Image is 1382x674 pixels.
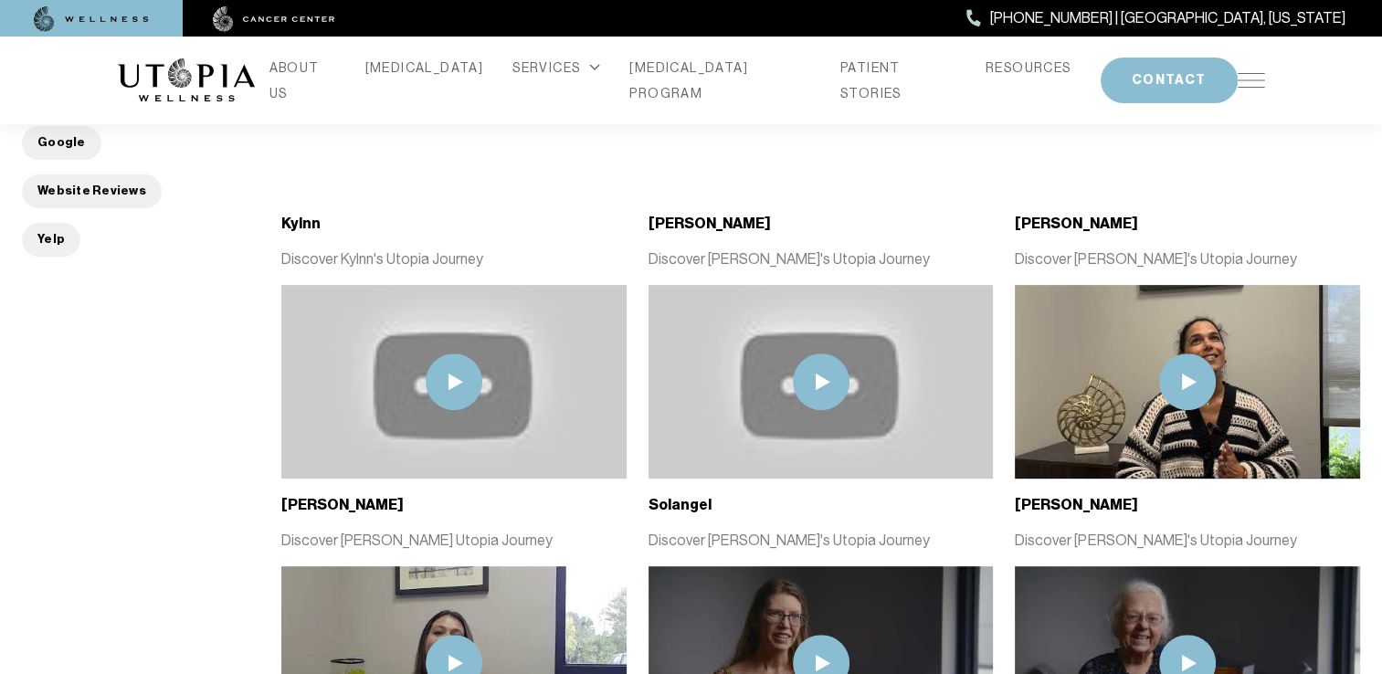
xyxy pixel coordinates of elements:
img: play icon [793,353,849,410]
b: [PERSON_NAME] [649,215,771,232]
b: [PERSON_NAME] [281,496,404,513]
p: Discover [PERSON_NAME]'s Utopia Journey [1015,531,1360,552]
a: RESOURCES [986,55,1071,80]
img: thumbnail [1015,285,1360,479]
a: [PHONE_NUMBER] | [GEOGRAPHIC_DATA], [US_STATE] [966,6,1345,30]
img: wellness [34,6,149,32]
button: Yelp [22,223,80,257]
div: SERVICES [512,55,600,80]
img: play icon [1159,353,1216,410]
button: Website Reviews [22,174,162,208]
p: Discover [PERSON_NAME]'s Utopia Journey [649,531,994,552]
a: [MEDICAL_DATA] PROGRAM [629,55,811,106]
b: Solangel [649,496,712,513]
a: PATIENT STORIES [840,55,956,106]
b: [PERSON_NAME] [1015,496,1137,513]
a: [MEDICAL_DATA] [365,55,484,80]
button: Google [22,126,101,160]
img: thumbnail [649,285,994,479]
img: icon-hamburger [1238,73,1265,88]
img: play icon [426,353,482,410]
b: Kylnn [281,215,321,232]
p: Discover [PERSON_NAME]'s Utopia Journey [649,249,994,270]
span: [PHONE_NUMBER] | [GEOGRAPHIC_DATA], [US_STATE] [990,6,1345,30]
img: cancer center [213,6,335,32]
img: thumbnail [281,285,627,479]
p: Discover [PERSON_NAME]'s Utopia Journey [1015,249,1360,270]
img: logo [118,58,255,102]
b: [PERSON_NAME] [1015,215,1137,232]
a: ABOUT US [269,55,336,106]
button: CONTACT [1101,58,1238,103]
p: Discover [PERSON_NAME] Utopia Journey [281,531,627,552]
p: Discover Kylnn's Utopia Journey [281,249,627,270]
